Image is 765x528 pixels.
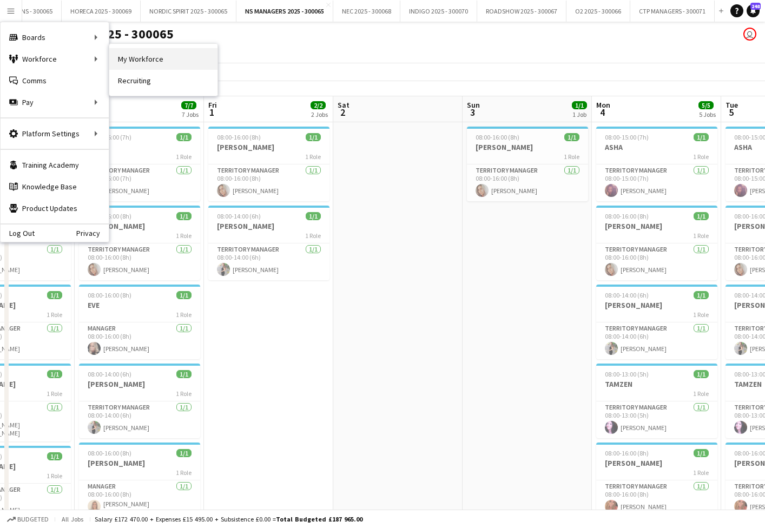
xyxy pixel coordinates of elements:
[88,133,131,141] span: 08:00-15:00 (7h)
[306,212,321,220] span: 1/1
[694,449,709,457] span: 1/1
[79,443,200,520] div: 08:00-16:00 (8h)1/1[PERSON_NAME]1 RoleManager1/108:00-16:00 (8h)[PERSON_NAME] [PERSON_NAME]
[693,232,709,240] span: 1 Role
[596,379,717,389] h3: TAMZEN
[596,322,717,359] app-card-role: Territory Manager1/108:00-14:00 (6h)[PERSON_NAME]
[79,300,200,310] h3: EVE
[605,291,649,299] span: 08:00-14:00 (6h)
[47,472,62,480] span: 1 Role
[726,100,738,110] span: Tue
[208,221,329,231] h3: [PERSON_NAME]
[693,468,709,477] span: 1 Role
[699,110,716,118] div: 5 Jobs
[596,100,610,110] span: Mon
[79,164,200,201] app-card-role: Territory Manager1/108:00-15:00 (7h)[PERSON_NAME]
[467,164,588,201] app-card-role: Territory Manager1/108:00-16:00 (8h)[PERSON_NAME]
[467,127,588,201] app-job-card: 08:00-16:00 (8h)1/1[PERSON_NAME]1 RoleTerritory Manager1/108:00-16:00 (8h)[PERSON_NAME]
[79,401,200,438] app-card-role: Territory Manager1/108:00-14:00 (6h)[PERSON_NAME]
[176,370,192,378] span: 1/1
[208,100,217,110] span: Fri
[62,1,141,22] button: HORECA 2025 - 300069
[467,100,480,110] span: Sun
[694,212,709,220] span: 1/1
[88,370,131,378] span: 08:00-14:00 (6h)
[109,70,217,91] a: Recruiting
[311,110,328,118] div: 2 Jobs
[400,1,477,22] button: INDIGO 2025 - 300070
[596,443,717,517] div: 08:00-16:00 (8h)1/1[PERSON_NAME]1 RoleTerritory Manager1/108:00-16:00 (8h)[PERSON_NAME]
[47,311,62,319] span: 1 Role
[596,364,717,438] app-job-card: 08:00-13:00 (5h)1/1TAMZEN1 RoleTerritory Manager1/108:00-13:00 (5h)[PERSON_NAME]
[208,142,329,152] h3: [PERSON_NAME]
[747,4,760,17] a: 248
[207,106,217,118] span: 1
[564,153,579,161] span: 1 Role
[176,291,192,299] span: 1/1
[79,322,200,359] app-card-role: Manager1/108:00-16:00 (8h)[PERSON_NAME]
[630,1,715,22] button: CTP MANAGERS - 300071
[477,1,566,22] button: ROADSHOW 2025 - 300067
[566,1,630,22] button: O2 2025 - 300066
[79,379,200,389] h3: [PERSON_NAME]
[208,127,329,201] div: 08:00-16:00 (8h)1/1[PERSON_NAME]1 RoleTerritory Manager1/108:00-16:00 (8h)[PERSON_NAME]
[605,133,649,141] span: 08:00-15:00 (7h)
[694,133,709,141] span: 1/1
[79,142,200,152] h3: ASHA
[338,100,349,110] span: Sat
[208,164,329,201] app-card-role: Territory Manager1/108:00-16:00 (8h)[PERSON_NAME]
[564,133,579,141] span: 1/1
[595,106,610,118] span: 4
[596,142,717,152] h3: ASHA
[750,3,761,10] span: 248
[605,212,649,220] span: 08:00-16:00 (8h)
[311,101,326,109] span: 2/2
[217,212,261,220] span: 08:00-14:00 (6h)
[724,106,738,118] span: 5
[79,285,200,359] app-job-card: 08:00-16:00 (8h)1/1EVE1 RoleManager1/108:00-16:00 (8h)[PERSON_NAME]
[596,221,717,231] h3: [PERSON_NAME]
[698,101,714,109] span: 5/5
[306,133,321,141] span: 1/1
[693,153,709,161] span: 1 Role
[1,27,109,48] div: Boards
[95,515,362,523] div: Salary £172 470.00 + Expenses £15 495.00 + Subsistence £0.00 =
[596,164,717,201] app-card-role: Territory Manager1/108:00-15:00 (7h)[PERSON_NAME]
[88,212,131,220] span: 08:00-16:00 (8h)
[79,364,200,438] app-job-card: 08:00-14:00 (6h)1/1[PERSON_NAME]1 RoleTerritory Manager1/108:00-14:00 (6h)[PERSON_NAME]
[1,229,35,237] a: Log Out
[596,206,717,280] app-job-card: 08:00-16:00 (8h)1/1[PERSON_NAME]1 RoleTerritory Manager1/108:00-16:00 (8h)[PERSON_NAME]
[208,243,329,280] app-card-role: Territory Manager1/108:00-14:00 (6h)[PERSON_NAME]
[1,154,109,176] a: Training Academy
[176,153,192,161] span: 1 Role
[47,370,62,378] span: 1/1
[336,106,349,118] span: 2
[79,243,200,280] app-card-role: Territory Manager1/108:00-16:00 (8h)[PERSON_NAME]
[208,206,329,280] app-job-card: 08:00-14:00 (6h)1/1[PERSON_NAME]1 RoleTerritory Manager1/108:00-14:00 (6h)[PERSON_NAME]
[1,123,109,144] div: Platform Settings
[596,480,717,517] app-card-role: Territory Manager1/108:00-16:00 (8h)[PERSON_NAME]
[79,127,200,201] app-job-card: 08:00-15:00 (7h)1/1ASHA1 RoleTerritory Manager1/108:00-15:00 (7h)[PERSON_NAME]
[596,285,717,359] app-job-card: 08:00-14:00 (6h)1/1[PERSON_NAME]1 RoleTerritory Manager1/108:00-14:00 (6h)[PERSON_NAME]
[79,458,200,468] h3: [PERSON_NAME]
[79,206,200,280] app-job-card: 08:00-16:00 (8h)1/1[PERSON_NAME]1 RoleTerritory Manager1/108:00-16:00 (8h)[PERSON_NAME]
[109,48,217,70] a: My Workforce
[176,232,192,240] span: 1 Role
[596,300,717,310] h3: [PERSON_NAME]
[88,291,131,299] span: 08:00-16:00 (8h)
[467,142,588,152] h3: [PERSON_NAME]
[572,101,587,109] span: 1/1
[605,370,649,378] span: 08:00-13:00 (5h)
[141,1,236,22] button: NORDIC SPIRIT 2025 - 300065
[465,106,480,118] span: 3
[17,516,49,523] span: Budgeted
[181,101,196,109] span: 7/7
[236,1,333,22] button: NS MANAGERS 2025 - 300065
[76,229,109,237] a: Privacy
